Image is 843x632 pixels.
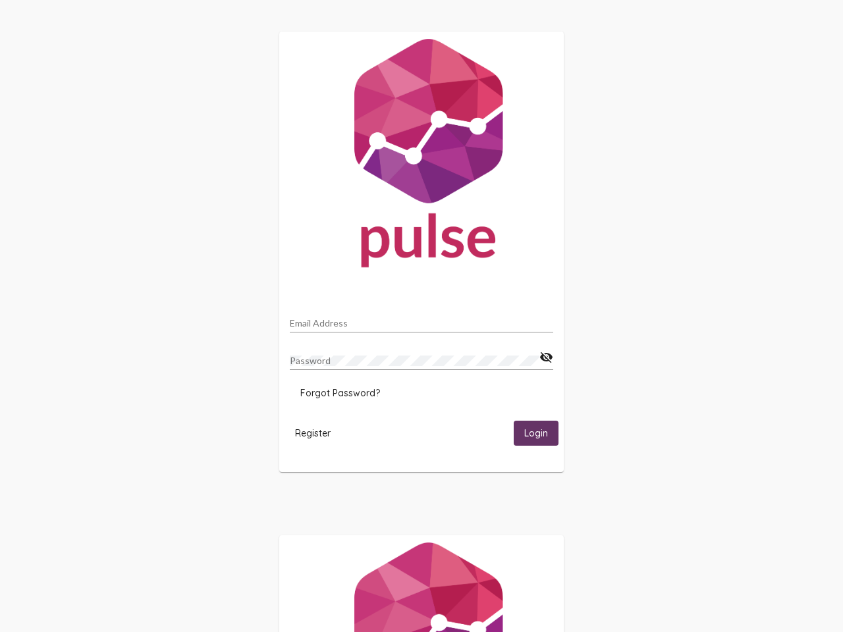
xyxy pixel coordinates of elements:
button: Register [285,421,341,445]
span: Login [524,428,548,440]
button: Forgot Password? [290,381,391,405]
span: Register [295,427,331,439]
mat-icon: visibility_off [539,350,553,365]
button: Login [514,421,558,445]
img: Pulse For Good Logo [279,32,564,280]
span: Forgot Password? [300,387,380,399]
